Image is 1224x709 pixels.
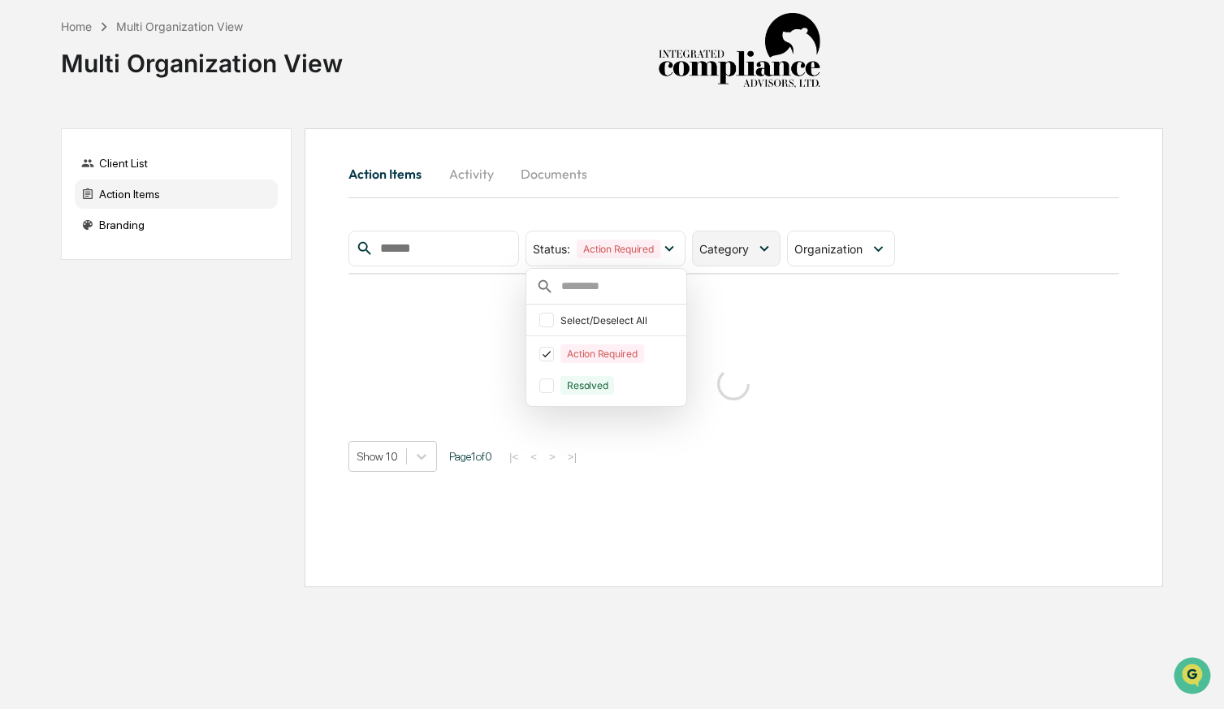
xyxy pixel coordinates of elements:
div: Branding [75,210,278,240]
img: Integrated Compliance Advisors [658,13,820,89]
div: Multi Organization View [61,36,343,78]
div: Home [61,19,92,33]
div: 🖐️ [16,206,29,219]
span: Data Lookup [32,236,102,252]
button: > [544,450,560,464]
span: Category [699,242,749,256]
button: < [525,450,542,464]
span: Page 1 of 0 [449,450,492,463]
button: >| [563,450,582,464]
span: Attestations [134,205,201,221]
img: 1746055101610-c473b297-6a78-478c-a979-82029cc54cd1 [16,124,45,153]
a: 🗄️Attestations [111,198,208,227]
div: We're available if you need us! [55,141,205,153]
a: Powered byPylon [115,275,197,287]
div: Start new chat [55,124,266,141]
button: Documents [508,154,600,193]
a: 🔎Data Lookup [10,229,109,258]
span: Preclearance [32,205,105,221]
a: 🖐️Preclearance [10,198,111,227]
span: Status : [533,242,570,256]
div: Action Items [75,179,278,209]
div: Multi Organization View [116,19,243,33]
span: Pylon [162,275,197,287]
button: Action Items [348,154,435,193]
span: Organization [794,242,863,256]
button: Start new chat [276,129,296,149]
iframe: Open customer support [1172,655,1216,699]
div: activity tabs [348,154,1119,193]
div: Select/Deselect All [560,314,677,326]
div: Client List [75,149,278,178]
div: Action Required [577,240,660,258]
button: |< [504,450,523,464]
div: Action Required [560,344,643,363]
div: 🗄️ [118,206,131,219]
div: Resolved [560,376,614,395]
div: 🔎 [16,237,29,250]
p: How can we help? [16,34,296,60]
button: Activity [435,154,508,193]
